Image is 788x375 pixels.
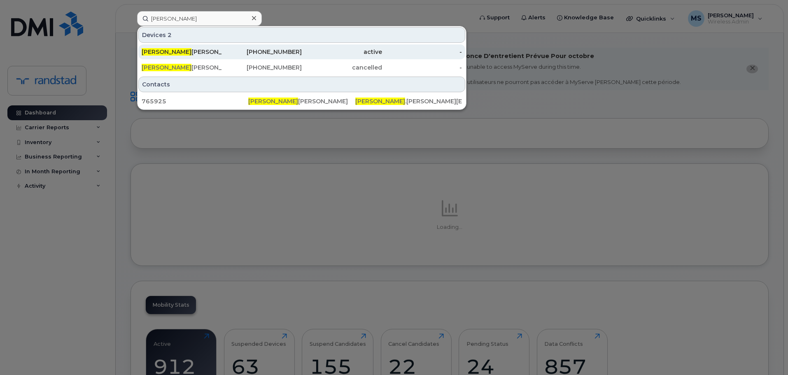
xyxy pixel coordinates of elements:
[382,63,462,72] div: -
[355,97,462,105] div: .[PERSON_NAME][EMAIL_ADDRESS][DOMAIN_NAME]
[142,48,222,56] div: [PERSON_NAME]
[222,63,302,72] div: [PHONE_NUMBER]
[248,98,298,105] span: [PERSON_NAME]
[142,63,222,72] div: [PERSON_NAME]
[142,97,248,105] div: 765925
[222,48,302,56] div: [PHONE_NUMBER]
[302,63,382,72] div: cancelled
[302,48,382,56] div: active
[138,77,465,92] div: Contacts
[355,98,405,105] span: [PERSON_NAME]
[138,94,465,109] a: 765925[PERSON_NAME][PERSON_NAME][PERSON_NAME].[PERSON_NAME][EMAIL_ADDRESS][DOMAIN_NAME]
[248,97,355,105] div: [PERSON_NAME]
[138,27,465,43] div: Devices
[142,48,191,56] span: [PERSON_NAME]
[138,44,465,59] a: [PERSON_NAME][PERSON_NAME][PHONE_NUMBER]active-
[138,60,465,75] a: [PERSON_NAME][PERSON_NAME][PHONE_NUMBER]cancelled-
[168,31,172,39] span: 2
[382,48,462,56] div: -
[142,64,191,71] span: [PERSON_NAME]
